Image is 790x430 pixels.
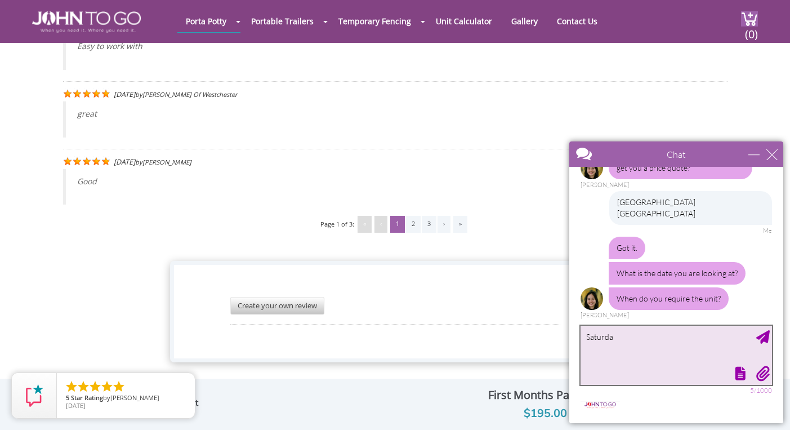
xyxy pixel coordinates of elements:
a: Temporary Fencing [330,10,419,32]
div: [DATE] [114,88,135,101]
p: great [77,108,97,119]
span: [DATE] [66,401,86,410]
span: [PERSON_NAME] [142,156,191,169]
img: Review Rating [23,384,46,407]
div: Create your own review [230,297,324,314]
div: » [453,216,467,233]
div: $195.00 [447,405,644,423]
div: 1 [390,216,405,233]
div: ‹ [374,216,387,233]
a: Contact Us [548,10,606,32]
span: Star Rating [71,393,103,402]
span: [PERSON_NAME] Of Westchester [142,88,238,101]
iframe: Live Chat Box [563,135,790,430]
p: Easy to work with [77,41,142,51]
div: 3 [422,216,436,233]
div: Page 1 of 3: [320,216,357,233]
div: by [135,88,238,101]
span: (0) [744,17,758,42]
li:  [77,380,90,393]
p: Good [77,176,97,187]
a: Portable Trailers [243,10,322,32]
li:  [88,380,102,393]
a: Porta Potty [177,10,235,32]
a: Gallery [503,10,546,32]
div: › [438,216,450,233]
div: 2 [406,216,421,233]
img: cart a [741,11,758,26]
span: [PERSON_NAME] [110,393,159,402]
li:  [100,380,114,393]
span: 5 [66,393,69,402]
div: First Months Payment [447,385,644,405]
div: [DATE] [114,156,135,169]
div: « [358,216,372,233]
img: JOHN to go [32,11,141,33]
div: by [135,156,191,169]
a: Unit Calculator [427,10,501,32]
li:  [112,380,126,393]
li:  [65,380,78,393]
span: by [66,394,186,402]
